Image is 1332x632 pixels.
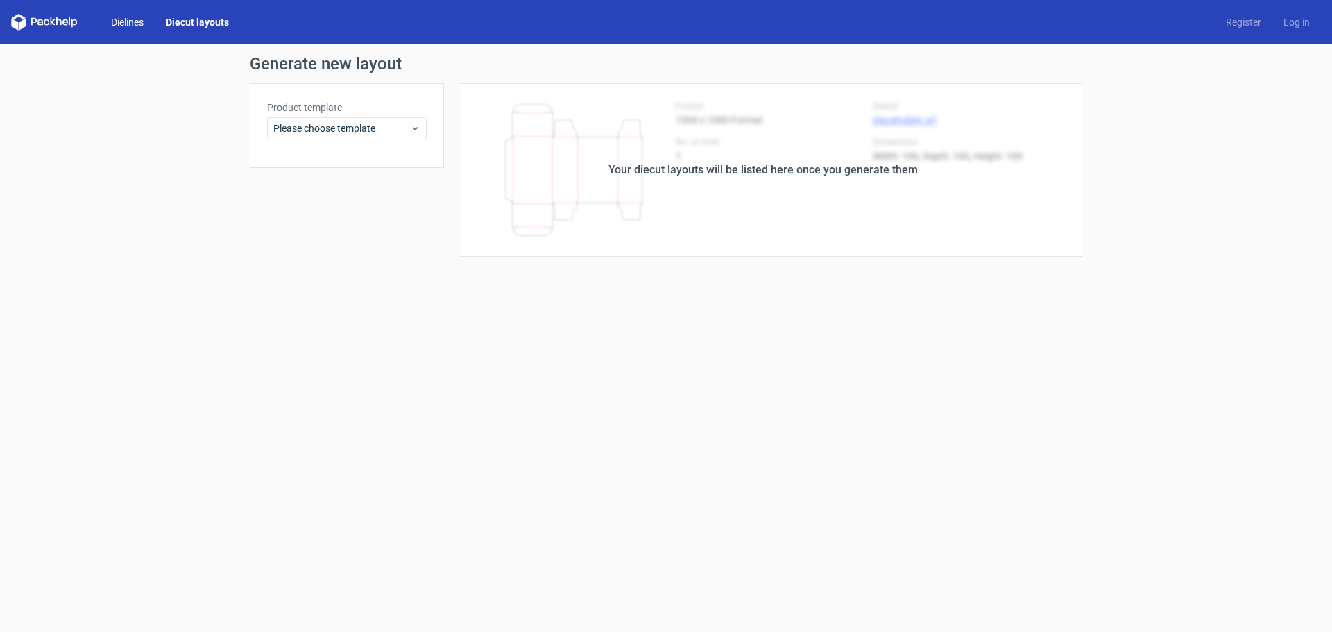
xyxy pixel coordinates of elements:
[250,55,1082,72] h1: Generate new layout
[1272,15,1321,29] a: Log in
[1215,15,1272,29] a: Register
[100,15,155,29] a: Dielines
[608,162,918,178] div: Your diecut layouts will be listed here once you generate them
[155,15,240,29] a: Diecut layouts
[267,101,427,114] label: Product template
[273,121,410,135] span: Please choose template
